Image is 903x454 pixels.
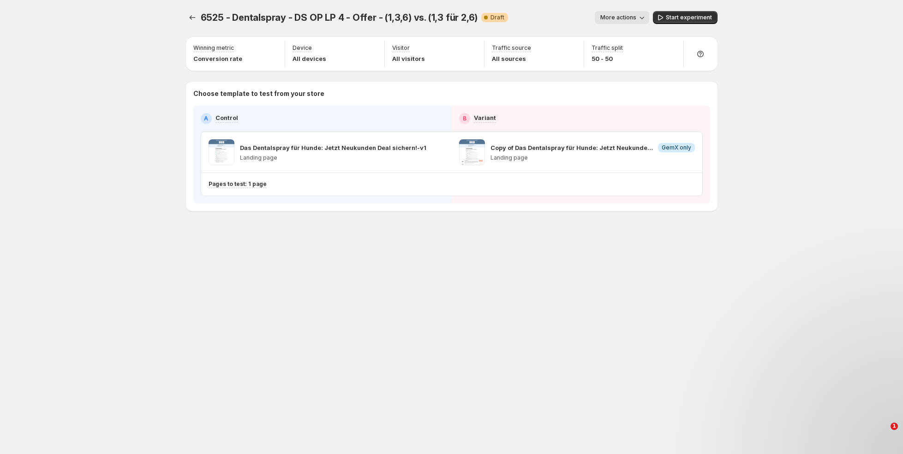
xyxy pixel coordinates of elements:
p: Control [215,113,238,122]
p: Conversion rate [193,54,242,63]
button: Start experiment [653,11,718,24]
span: Draft [490,14,504,21]
span: 1 [891,423,898,430]
p: 50 - 50 [592,54,623,63]
p: Choose template to test from your store [193,89,710,98]
img: Das Dentalspray für Hunde: Jetzt Neukunden Deal sichern!-v1 [209,139,234,165]
button: More actions [595,11,649,24]
p: All devices [293,54,326,63]
p: Das Dentalspray für Hunde: Jetzt Neukunden Deal sichern!-v1 [240,143,426,152]
p: Winning metric [193,44,234,52]
span: More actions [600,14,636,21]
p: Visitor [392,44,410,52]
p: Traffic source [492,44,531,52]
p: Variant [474,113,496,122]
h2: A [204,115,208,122]
span: Start experiment [666,14,712,21]
span: GemX only [662,144,691,151]
img: Copy of Das Dentalspray für Hunde: Jetzt Neukunden Deal sichern!-v1 [459,139,485,165]
p: Traffic split [592,44,623,52]
p: Copy of Das Dentalspray für Hunde: Jetzt Neukunden Deal sichern!-v1 [490,143,654,152]
p: Landing page [240,154,426,161]
p: All visitors [392,54,425,63]
p: Pages to test: 1 page [209,180,267,188]
iframe: Intercom live chat [872,423,894,445]
button: Experiments [186,11,199,24]
span: 6525 - Dentalspray - DS OP LP 4 - Offer - (1,3,6) vs. (1,3 für 2,6) [201,12,478,23]
h2: B [463,115,466,122]
p: Device [293,44,312,52]
p: All sources [492,54,531,63]
p: Landing page [490,154,695,161]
